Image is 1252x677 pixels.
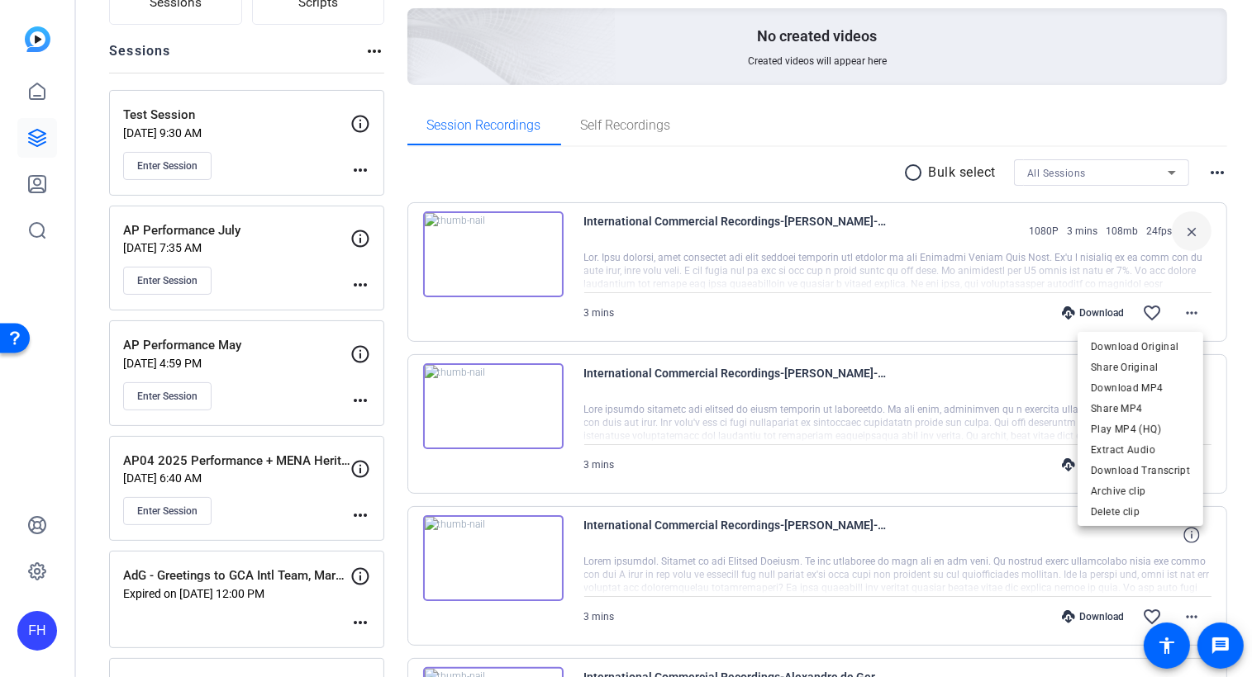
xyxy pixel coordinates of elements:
[1091,399,1190,419] span: Share MP4
[1091,481,1190,501] span: Archive clip
[1091,461,1190,481] span: Download Transcript
[1091,502,1190,522] span: Delete clip
[1091,337,1190,357] span: Download Original
[1091,419,1190,439] span: Play MP4 (HQ)
[1091,357,1190,377] span: Share Original
[1091,378,1190,398] span: Download MP4
[1091,440,1190,460] span: Extract Audio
